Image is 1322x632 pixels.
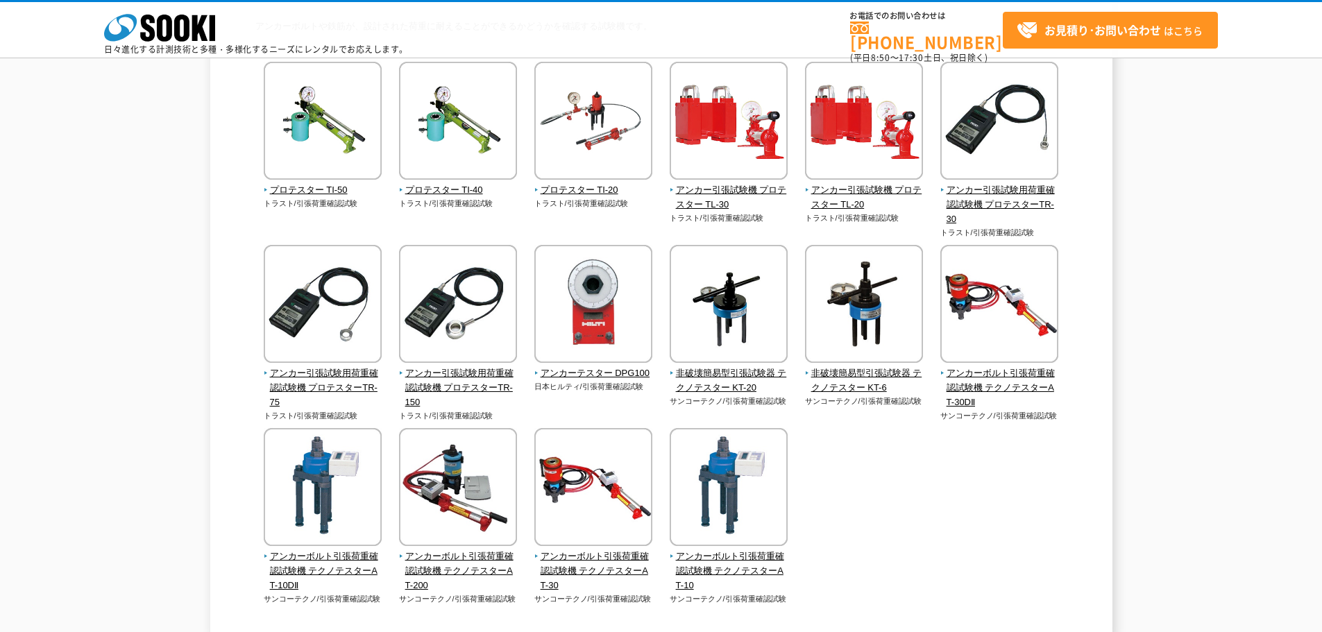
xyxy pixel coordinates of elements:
[805,170,924,212] a: アンカー引張試験機 プロテスター TL-20
[670,428,788,549] img: アンカーボルト引張荷重確認試験機 テクノテスターAT-10
[1003,12,1218,49] a: お見積り･お問い合わせはこちら
[534,245,652,366] img: アンカーテスター DPG100
[805,212,924,224] p: トラスト/引張荷重確認試験
[805,366,924,395] span: 非破壊簡易型引張試験器 テクノテスター KT-6
[534,536,653,592] a: アンカーボルト引張荷重確認試験機 テクノテスターAT-30
[670,353,788,395] a: 非破壊簡易型引張試験器 テクノテスター KT-20
[264,549,382,592] span: アンカーボルト引張荷重確認試験機 テクノテスターAT-10DⅡ
[805,245,923,366] img: 非破壊簡易型引張試験器 テクノテスター KT-6
[264,353,382,409] a: アンカー引張試験用荷重確認試験機 プロテスターTR-75
[940,227,1059,239] p: トラスト/引張荷重確認試験
[264,410,382,422] p: トラスト/引張荷重確認試験
[850,51,988,64] span: (平日 ～ 土日、祝日除く)
[399,183,518,198] span: プロテスター TI-40
[399,410,518,422] p: トラスト/引張荷重確認試験
[399,593,518,605] p: サンコーテクノ/引張荷重確認試験
[871,51,890,64] span: 8:50
[399,245,517,366] img: アンカー引張試験用荷重確認試験機 プロテスターTR-150
[940,170,1059,226] a: アンカー引張試験用荷重確認試験機 プロテスターTR-30
[399,170,518,198] a: プロテスター TI-40
[940,62,1058,183] img: アンカー引張試験用荷重確認試験機 プロテスターTR-30
[534,549,653,592] span: アンカーボルト引張荷重確認試験機 テクノテスターAT-30
[534,353,653,381] a: アンカーテスター DPG100
[264,245,382,366] img: アンカー引張試験用荷重確認試験機 プロテスターTR-75
[1017,20,1203,41] span: はこちら
[264,536,382,592] a: アンカーボルト引張荷重確認試験機 テクノテスターAT-10DⅡ
[940,353,1059,409] a: アンカーボルト引張荷重確認試験機 テクノテスターAT-30DⅡ
[534,183,653,198] span: プロテスター TI-20
[850,22,1003,50] a: [PHONE_NUMBER]
[534,593,653,605] p: サンコーテクノ/引張荷重確認試験
[534,366,653,381] span: アンカーテスター DPG100
[264,366,382,409] span: アンカー引張試験用荷重確認試験機 プロテスターTR-75
[399,366,518,409] span: アンカー引張試験用荷重確認試験機 プロテスターTR-150
[670,183,788,212] span: アンカー引張試験機 プロテスター TL-30
[534,381,653,393] p: 日本ヒルティ/引張荷重確認試験
[1044,22,1161,38] strong: お見積り･お問い合わせ
[670,170,788,212] a: アンカー引張試験機 プロテスター TL-30
[399,536,518,592] a: アンカーボルト引張荷重確認試験機 テクノテスターAT-200
[670,593,788,605] p: サンコーテクノ/引張荷重確認試験
[670,366,788,395] span: 非破壊簡易型引張試験器 テクノテスター KT-20
[264,428,382,549] img: アンカーボルト引張荷重確認試験機 テクノテスターAT-10DⅡ
[399,428,517,549] img: アンカーボルト引張荷重確認試験機 テクノテスターAT-200
[670,62,788,183] img: アンカー引張試験機 プロテスター TL-30
[399,62,517,183] img: プロテスター TI-40
[670,212,788,224] p: トラスト/引張荷重確認試験
[399,549,518,592] span: アンカーボルト引張荷重確認試験機 テクノテスターAT-200
[805,353,924,395] a: 非破壊簡易型引張試験器 テクノテスター KT-6
[940,183,1059,226] span: アンカー引張試験用荷重確認試験機 プロテスターTR-30
[264,183,382,198] span: プロテスター TI-50
[805,395,924,407] p: サンコーテクノ/引張荷重確認試験
[534,170,653,198] a: プロテスター TI-20
[805,183,924,212] span: アンカー引張試験機 プロテスター TL-20
[534,198,653,210] p: トラスト/引張荷重確認試験
[399,353,518,409] a: アンカー引張試験用荷重確認試験機 プロテスターTR-150
[534,428,652,549] img: アンカーボルト引張荷重確認試験機 テクノテスターAT-30
[670,245,788,366] img: 非破壊簡易型引張試験器 テクノテスター KT-20
[534,62,652,183] img: プロテスター TI-20
[399,198,518,210] p: トラスト/引張荷重確認試験
[264,593,382,605] p: サンコーテクノ/引張荷重確認試験
[264,170,382,198] a: プロテスター TI-50
[899,51,924,64] span: 17:30
[264,62,382,183] img: プロテスター TI-50
[940,245,1058,366] img: アンカーボルト引張荷重確認試験機 テクノテスターAT-30DⅡ
[670,536,788,592] a: アンカーボルト引張荷重確認試験機 テクノテスターAT-10
[805,62,923,183] img: アンカー引張試験機 プロテスター TL-20
[670,395,788,407] p: サンコーテクノ/引張荷重確認試験
[940,366,1059,409] span: アンカーボルト引張荷重確認試験機 テクノテスターAT-30DⅡ
[104,45,408,53] p: 日々進化する計測技術と多種・多様化するニーズにレンタルでお応えします。
[940,410,1059,422] p: サンコーテクノ/引張荷重確認試験
[850,12,1003,20] span: お電話でのお問い合わせは
[264,198,382,210] p: トラスト/引張荷重確認試験
[670,549,788,592] span: アンカーボルト引張荷重確認試験機 テクノテスターAT-10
